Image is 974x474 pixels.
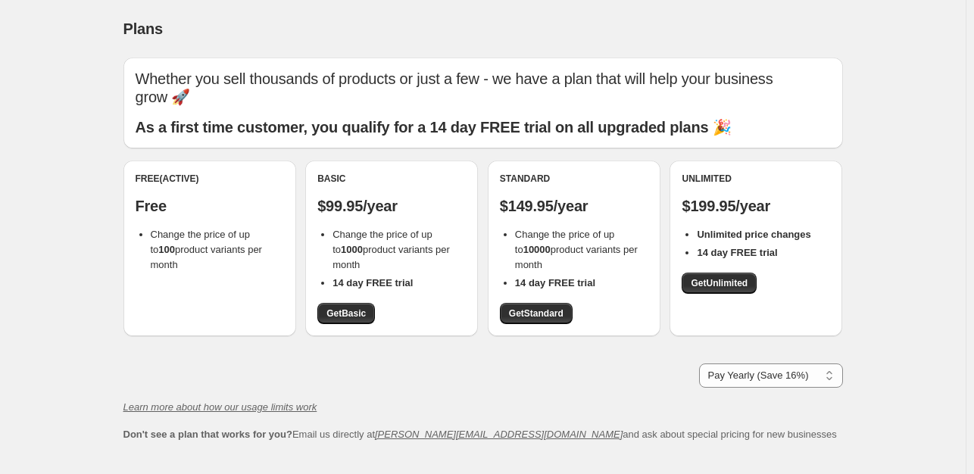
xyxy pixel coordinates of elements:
[515,229,638,270] span: Change the price of up to product variants per month
[123,429,837,440] span: Email us directly at and ask about special pricing for new businesses
[317,303,375,324] a: GetBasic
[158,244,175,255] b: 100
[332,229,450,270] span: Change the price of up to product variants per month
[123,429,292,440] b: Don't see a plan that works for you?
[341,244,363,255] b: 1000
[332,277,413,288] b: 14 day FREE trial
[697,247,777,258] b: 14 day FREE trial
[375,429,623,440] a: [PERSON_NAME][EMAIL_ADDRESS][DOMAIN_NAME]
[317,173,466,185] div: Basic
[136,173,284,185] div: Free (Active)
[691,277,748,289] span: Get Unlimited
[682,273,757,294] a: GetUnlimited
[123,20,163,37] span: Plans
[136,119,732,136] b: As a first time customer, you qualify for a 14 day FREE trial on all upgraded plans 🎉
[326,307,366,320] span: Get Basic
[523,244,551,255] b: 10000
[500,197,648,215] p: $149.95/year
[515,277,595,288] b: 14 day FREE trial
[697,229,810,240] b: Unlimited price changes
[682,197,830,215] p: $199.95/year
[500,303,573,324] a: GetStandard
[136,70,831,106] p: Whether you sell thousands of products or just a few - we have a plan that will help your busines...
[136,197,284,215] p: Free
[682,173,830,185] div: Unlimited
[317,197,466,215] p: $99.95/year
[151,229,262,270] span: Change the price of up to product variants per month
[509,307,563,320] span: Get Standard
[123,401,317,413] a: Learn more about how our usage limits work
[500,173,648,185] div: Standard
